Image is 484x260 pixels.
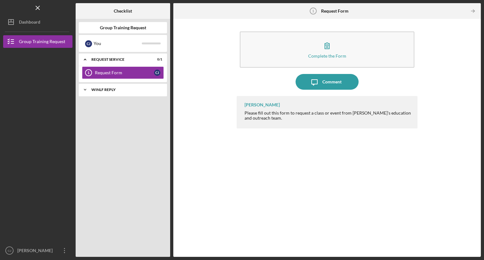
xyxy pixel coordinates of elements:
b: Group Training Request [100,25,146,30]
div: Comment [322,74,342,90]
button: Dashboard [3,16,72,28]
text: CJ [8,249,11,252]
button: Comment [296,74,359,90]
div: C J [85,40,92,47]
div: Please fill out this form to request a class or event from [PERSON_NAME]'s education and outreach... [245,110,411,121]
div: WINLF Reply [91,88,159,92]
a: 1Request FormCJ [82,66,164,79]
tspan: 1 [312,9,314,13]
div: Group Training Request [19,35,65,49]
button: CJ[PERSON_NAME] [3,244,72,257]
div: Request Service [91,58,147,61]
div: [PERSON_NAME] [16,244,57,258]
tspan: 1 [88,71,89,75]
div: Request Form [95,70,154,75]
div: Complete the Form [308,54,346,58]
b: Checklist [114,8,132,14]
b: Request Form [321,8,349,14]
div: 0 / 1 [151,58,162,61]
button: Group Training Request [3,35,72,48]
div: Dashboard [19,16,40,30]
div: You [94,38,142,49]
div: C J [154,70,160,76]
div: [PERSON_NAME] [245,102,280,107]
button: Complete the Form [240,31,414,68]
